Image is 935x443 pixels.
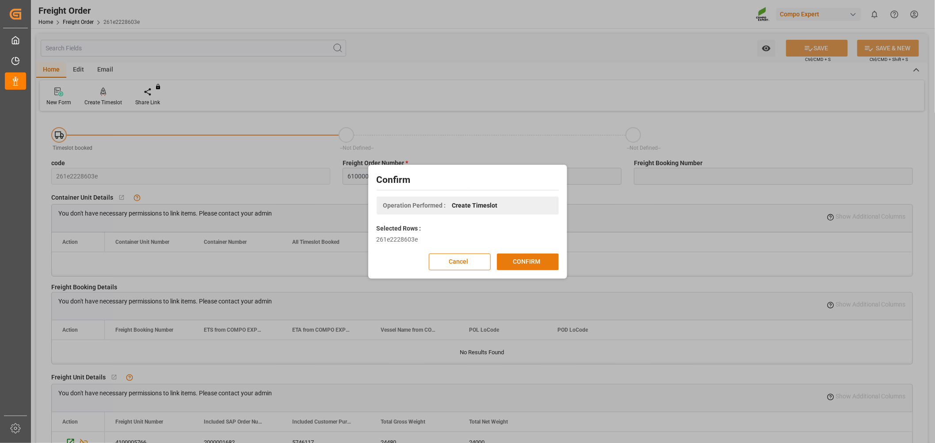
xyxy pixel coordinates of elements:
[383,201,446,210] span: Operation Performed :
[497,254,559,270] button: CONFIRM
[452,201,498,210] span: Create Timeslot
[377,173,559,187] h2: Confirm
[429,254,491,270] button: Cancel
[377,224,421,233] label: Selected Rows :
[377,235,559,244] div: 261e2228603e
